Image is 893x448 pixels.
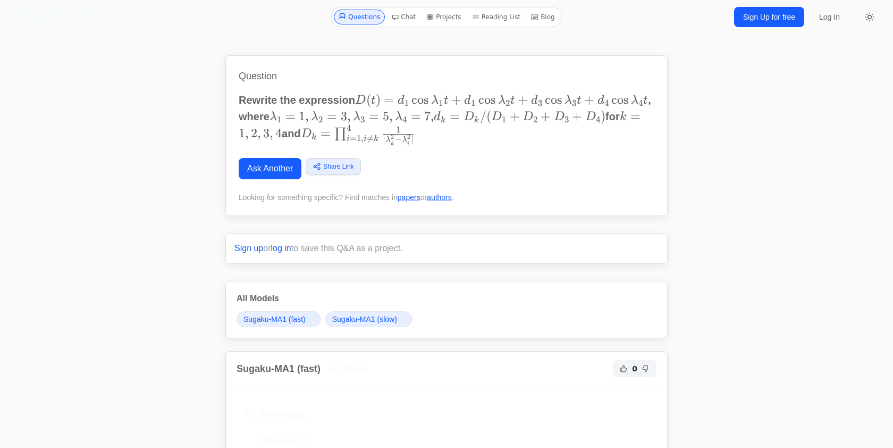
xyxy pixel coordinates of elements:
[480,109,486,124] span: /
[367,133,374,144] span: =
[383,109,389,124] span: 5
[630,109,641,124] span: =
[402,136,407,144] span: λ
[405,98,409,109] span: 1
[72,9,108,25] i: /K·U
[234,244,263,253] a: Sign up
[239,192,654,203] div: Looking for something specific? Find matches in or .
[396,125,400,135] span: 1
[444,95,449,106] span: t
[611,92,629,107] span: c o s
[321,126,331,141] span: =
[577,95,582,106] span: t
[584,92,594,107] span: +
[427,193,452,202] a: authors
[271,244,291,253] a: log in
[491,111,502,123] span: D
[411,92,429,107] span: c o s
[441,116,445,125] span: k
[237,311,321,327] a: Sugaku-MA1 (fast)
[376,92,381,107] span: )
[538,98,542,109] span: 3
[347,135,350,143] span: i
[604,98,609,109] span: 4
[411,109,421,124] span: =
[510,95,515,106] span: t
[597,95,604,106] span: d
[389,109,393,124] span: ,
[533,114,537,125] span: 2
[301,128,311,140] span: D
[239,69,654,84] h1: Question
[334,126,347,142] span: ∏
[364,135,367,143] span: i
[380,125,381,137] span: ​
[357,133,361,144] span: 1
[422,10,465,24] a: Projects
[334,10,385,24] a: Questions
[9,9,49,25] i: SU\G
[239,92,654,145] p: Rewrite the expression , where , for and
[446,116,448,120] span: ​
[245,126,249,141] span: ,
[531,95,538,106] span: d
[325,311,412,327] a: Sugaku-MA1 (slow)
[813,7,846,27] a: Log In
[464,95,471,106] span: d
[498,95,506,106] span: λ
[257,126,261,141] span: ,
[324,117,325,120] span: ​
[369,109,379,124] span: =
[617,362,630,375] button: Helpful
[585,111,596,123] span: D
[506,98,510,109] span: 2
[391,133,394,140] span: 2
[355,95,366,106] span: D
[318,114,323,125] span: 2
[317,133,318,137] span: ​
[347,109,351,124] span: ,
[407,140,409,147] span: i
[398,193,420,202] a: papers
[366,92,371,107] span: (
[323,162,353,171] span: Share Link
[374,135,378,143] span: k
[243,314,306,325] span: Sugaku-MA1 (fast)
[471,98,475,109] span: 1
[269,111,277,123] span: λ
[311,111,318,123] span: λ
[424,109,431,124] span: 7
[468,10,525,24] a: Reading List
[299,109,305,124] span: 1
[332,314,397,325] span: Sugaku-MA1 (slow)
[450,109,460,124] span: =
[237,292,656,305] h3: All Models
[384,92,394,107] span: =
[262,410,311,419] span: Processing...
[311,133,316,142] span: k
[365,117,366,120] span: ​
[325,362,372,375] span: In_Progress
[262,433,648,448] p: Processing…
[507,117,508,120] span: ​
[263,126,269,141] span: 3
[569,117,570,120] span: ​
[341,109,347,124] span: 3
[510,109,520,124] span: +
[474,116,479,125] span: k
[347,123,351,134] span: 4
[451,92,461,107] span: +
[402,114,407,125] span: 4
[282,117,283,120] span: ​
[407,117,408,120] span: ​
[643,95,648,106] span: t
[632,363,637,374] span: 0
[239,126,245,141] span: 1
[572,98,576,109] span: 3
[360,114,365,125] span: 3
[478,92,496,107] span: c o s
[565,95,572,106] span: λ
[486,109,491,124] span: (
[601,109,605,124] span: )
[545,92,562,107] span: c o s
